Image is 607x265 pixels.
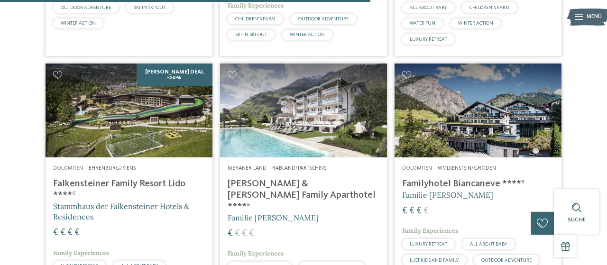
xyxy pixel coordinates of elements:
[220,64,387,157] img: Familienhotels gesucht? Hier findet ihr die besten!
[298,17,349,21] span: OUTDOOR ADVENTURE
[249,229,254,238] span: €
[228,165,326,171] span: Meraner Land – Rabland/Partschins
[410,258,459,263] span: JUST KIDS AND FAMILY
[53,249,109,257] span: Family Experiences
[74,228,80,238] span: €
[61,5,111,10] span: OUTDOOR ADVENTURE
[410,21,435,26] span: WATER FUN
[53,178,205,201] h4: Falkensteiner Family Resort Lido ****ˢ
[469,5,510,10] span: CHILDREN’S FARM
[61,21,96,26] span: WINTER ACTION
[46,64,212,157] img: Familienhotels gesucht? Hier findet ihr die besten!
[423,206,429,216] span: €
[410,5,447,10] span: ALL ABOUT BABY
[458,21,493,26] span: WINTER ACTION
[228,229,233,238] span: €
[53,228,58,238] span: €
[67,228,73,238] span: €
[402,165,496,171] span: Dolomiten – Wolkenstein/Gröden
[235,229,240,238] span: €
[410,242,447,247] span: LUXURY RETREAT
[134,5,166,10] span: SKI-IN SKI-OUT
[402,178,554,190] h4: Familyhotel Biancaneve ****ˢ
[228,249,284,257] span: Family Experiences
[53,165,136,171] span: Dolomiten – Ehrenburg/Kiens
[481,258,532,263] span: OUTDOOR ADVENTURE
[235,17,276,21] span: CHILDREN’S FARM
[290,32,325,37] span: WINTER ACTION
[402,190,493,200] span: Familie [PERSON_NAME]
[410,37,447,42] span: LUXURY RETREAT
[242,229,247,238] span: €
[53,201,189,221] span: Stammhaus der Falkensteiner Hotels & Residences
[395,64,561,157] img: Familienhotels gesucht? Hier findet ihr die besten!
[60,228,65,238] span: €
[402,206,407,216] span: €
[416,206,422,216] span: €
[402,227,458,235] span: Family Experiences
[568,217,586,223] span: Suche
[409,206,414,216] span: €
[228,213,319,222] span: Familie [PERSON_NAME]
[235,32,267,37] span: SKI-IN SKI-OUT
[228,1,284,9] span: Family Experiences
[228,178,379,212] h4: [PERSON_NAME] & [PERSON_NAME] Family Aparthotel ****ˢ
[470,242,507,247] span: ALL ABOUT BABY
